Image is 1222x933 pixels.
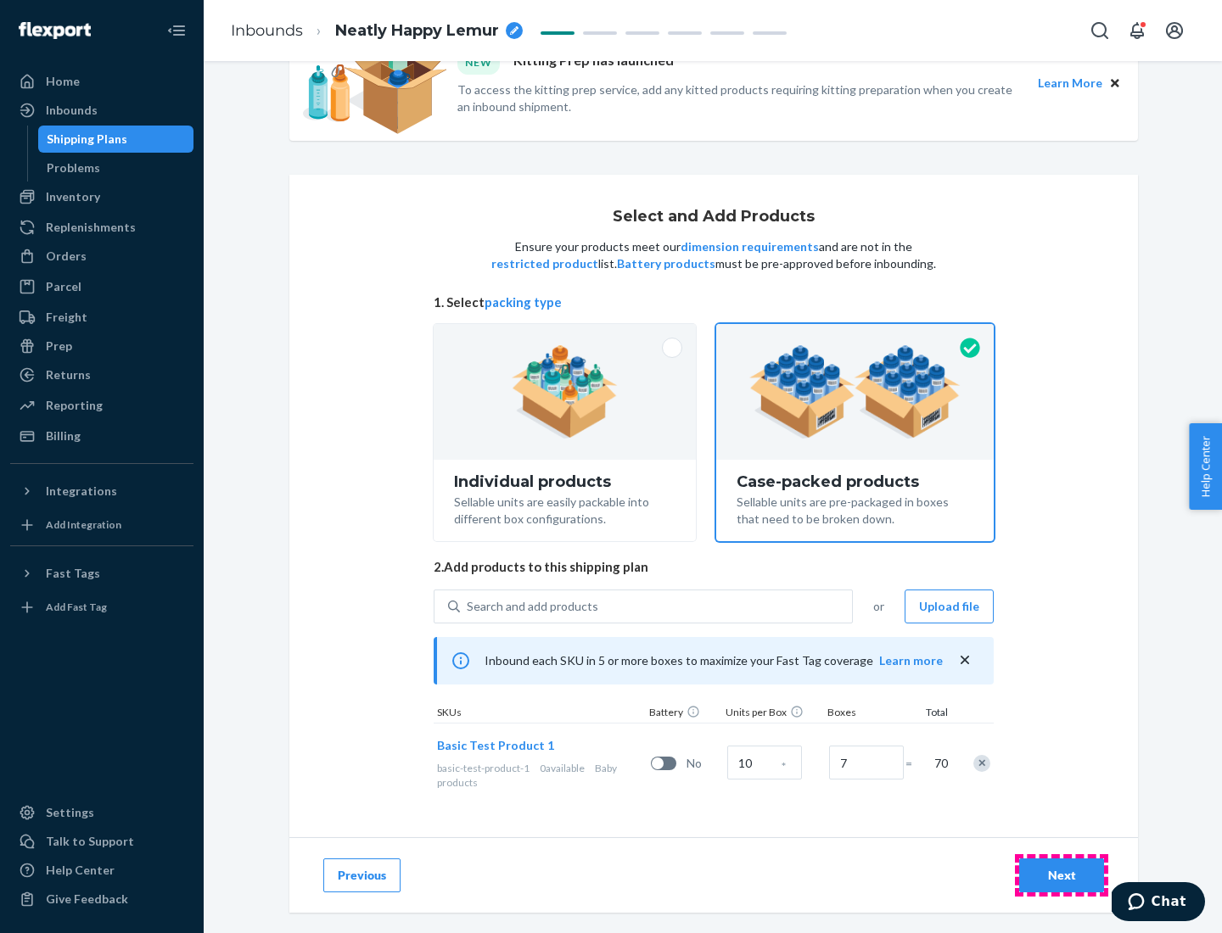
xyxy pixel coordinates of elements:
ol: breadcrumbs [217,6,536,56]
button: Close [1106,74,1124,92]
div: Integrations [46,483,117,500]
a: Problems [38,154,194,182]
a: Help Center [10,857,193,884]
button: Help Center [1189,423,1222,510]
input: Case Quantity [727,746,802,779]
div: Settings [46,804,94,821]
span: Neatly Happy Lemur [335,20,499,42]
button: Battery products [617,255,715,272]
h1: Select and Add Products [613,209,815,226]
a: Prep [10,332,193,360]
a: Add Integration [10,511,193,539]
a: Billing [10,422,193,450]
a: Replenishments [10,214,193,241]
button: Close Navigation [160,14,193,47]
span: Basic Test Product 1 [437,738,554,752]
a: Shipping Plans [38,126,194,153]
div: Search and add products [467,598,598,615]
a: Freight [10,304,193,331]
div: Inbound each SKU in 5 or more boxes to maximize your Fast Tag coverage [434,637,994,684]
span: 2. Add products to this shipping plan [434,558,994,576]
a: Settings [10,799,193,826]
img: case-pack.59cecea509d18c883b923b81aeac6d0b.png [749,345,961,439]
button: Integrations [10,478,193,505]
div: Boxes [824,705,909,723]
div: Parcel [46,278,81,295]
span: No [687,755,720,772]
button: Fast Tags [10,560,193,587]
div: NEW [457,51,500,74]
div: Talk to Support [46,833,134,850]
a: Home [10,68,193,95]
button: restricted product [491,255,598,272]
p: To access the kitting prep service, add any kitted products requiring kitting preparation when yo... [457,81,1023,115]
button: Open Search Box [1083,14,1117,47]
iframe: Opens a widget where you can chat to one of our agents [1112,882,1205,925]
span: 0 available [540,762,585,774]
img: individual-pack.facf35554cb0f1810c75b2bd6df2d64e.png [512,345,618,439]
div: Give Feedback [46,891,128,908]
p: Ensure your products meet our and are not in the list. must be pre-approved before inbounding. [490,238,938,272]
div: Prep [46,338,72,355]
div: Inbounds [46,102,98,119]
button: Upload file [905,589,994,623]
a: Orders [10,243,193,270]
img: Flexport logo [19,22,91,39]
button: dimension requirements [681,238,819,255]
div: Add Integration [46,517,121,532]
div: Total [909,705,951,723]
button: Previous [323,858,401,892]
div: Case-packed products [737,473,973,490]
div: SKUs [434,705,646,723]
div: Help Center [46,862,115,879]
div: Baby products [437,761,644,790]
div: Problems [47,159,100,176]
a: Parcel [10,273,193,300]
p: Kitting Prep has launched [513,51,674,74]
div: Reporting [46,397,103,414]
div: Individual products [454,473,675,490]
div: Sellable units are easily packable into different box configurations. [454,490,675,528]
button: Basic Test Product 1 [437,737,554,754]
span: or [873,598,884,615]
span: basic-test-product-1 [437,762,530,774]
button: packing type [485,293,562,311]
div: Shipping Plans [47,131,127,148]
div: Orders [46,248,87,265]
button: Talk to Support [10,828,193,855]
button: Open notifications [1120,14,1154,47]
div: Sellable units are pre-packaged in boxes that need to be broken down. [737,490,973,528]
a: Add Fast Tag [10,594,193,621]
button: Open account menu [1158,14,1191,47]
span: 1. Select [434,293,994,311]
div: Home [46,73,80,90]
div: Remove Item [973,755,990,772]
input: Number of boxes [829,746,904,779]
div: Fast Tags [46,565,100,582]
button: Give Feedback [10,886,193,913]
span: 70 [931,755,948,772]
a: Returns [10,361,193,388]
div: Inventory [46,188,100,205]
span: = [905,755,922,772]
a: Reporting [10,392,193,419]
div: Freight [46,309,87,326]
button: Learn more [879,652,943,669]
a: Inventory [10,183,193,210]
div: Returns [46,366,91,383]
div: Add Fast Tag [46,600,107,614]
div: Replenishments [46,219,136,236]
div: Billing [46,427,81,444]
div: Battery [646,705,722,723]
div: Units per Box [722,705,824,723]
a: Inbounds [10,97,193,124]
button: Next [1019,858,1104,892]
div: Next [1034,867,1090,884]
button: Learn More [1038,74,1102,92]
a: Inbounds [231,21,303,40]
button: close [956,651,973,669]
